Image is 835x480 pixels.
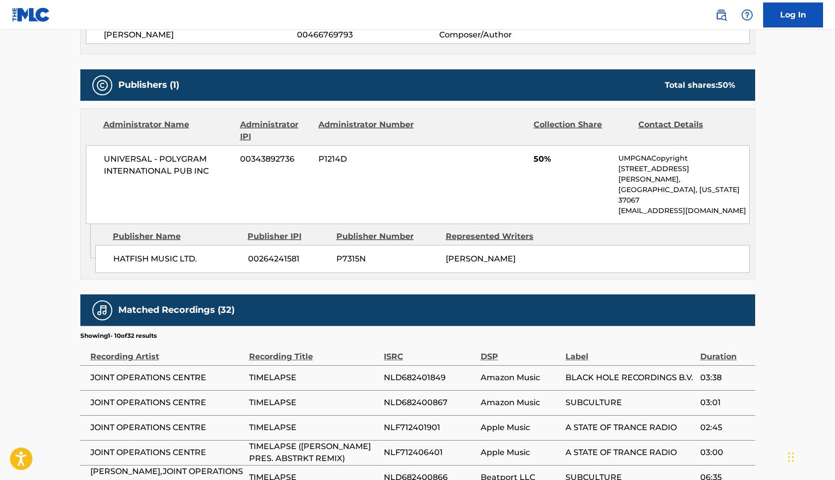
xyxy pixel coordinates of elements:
span: A STATE OF TRANCE RADIO [565,447,695,459]
span: Apple Music [481,422,560,434]
img: MLC Logo [12,7,50,22]
div: Publisher IPI [248,231,329,242]
div: Total shares: [665,79,735,91]
span: 50% [534,153,611,165]
div: Recording Artist [90,340,244,363]
iframe: Chat Widget [785,432,835,480]
span: 50 % [718,80,735,90]
h5: Publishers (1) [118,79,179,91]
span: NLF712401901 [384,422,476,434]
span: 03:38 [700,372,750,384]
div: Represented Writers [446,231,548,242]
span: BLACK HOLE RECORDINGS B.V. [565,372,695,384]
span: JOINT OPERATIONS CENTRE [90,372,244,384]
span: HATFISH MUSIC LTD. [113,253,241,265]
div: Duration [700,340,750,363]
span: TIMELAPSE ([PERSON_NAME] PRES. ABSTRKT REMIX) [249,441,379,465]
span: A STATE OF TRANCE RADIO [565,422,695,434]
div: Help [737,5,757,25]
span: 00343892736 [240,153,311,165]
span: Apple Music [481,447,560,459]
span: SUBCULTURE [565,397,695,409]
div: Contact Details [638,119,735,143]
h5: Matched Recordings (32) [118,304,235,316]
div: Administrator IPI [240,119,311,143]
img: help [741,9,753,21]
span: JOINT OPERATIONS CENTRE [90,422,244,434]
p: [STREET_ADDRESS][PERSON_NAME], [618,164,749,185]
span: NLF712406401 [384,447,476,459]
div: Drag [788,442,794,472]
span: 00466769793 [297,29,439,41]
span: P7315N [336,253,438,265]
div: Collection Share [534,119,630,143]
span: 03:00 [700,447,750,459]
span: JOINT OPERATIONS CENTRE [90,397,244,409]
span: JOINT OPERATIONS CENTRE [90,447,244,459]
div: Publisher Number [336,231,438,242]
div: Administrator Name [103,119,233,143]
div: Administrator Number [318,119,415,143]
span: Amazon Music [481,397,560,409]
p: Showing 1 - 10 of 32 results [80,331,157,340]
div: ISRC [384,340,476,363]
span: 00264241581 [248,253,329,265]
p: [EMAIL_ADDRESS][DOMAIN_NAME] [618,206,749,216]
span: TIMELAPSE [249,397,379,409]
span: [PERSON_NAME] [446,254,516,263]
div: DSP [481,340,560,363]
span: [PERSON_NAME] [104,29,297,41]
p: UMPGNACopyright [618,153,749,164]
span: NLD682400867 [384,397,476,409]
a: Public Search [711,5,731,25]
span: NLD682401849 [384,372,476,384]
img: Publishers [96,79,108,91]
span: UNIVERSAL - POLYGRAM INTERNATIONAL PUB INC [104,153,233,177]
p: [GEOGRAPHIC_DATA], [US_STATE] 37067 [618,185,749,206]
div: Recording Title [249,340,379,363]
img: search [715,9,727,21]
span: P1214D [318,153,415,165]
span: 03:01 [700,397,750,409]
img: Matched Recordings [96,304,108,316]
span: TIMELAPSE [249,372,379,384]
span: TIMELAPSE [249,422,379,434]
a: Log In [763,2,823,27]
div: Label [565,340,695,363]
span: 02:45 [700,422,750,434]
span: Amazon Music [481,372,560,384]
div: Publisher Name [113,231,240,242]
span: Composer/Author [439,29,568,41]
